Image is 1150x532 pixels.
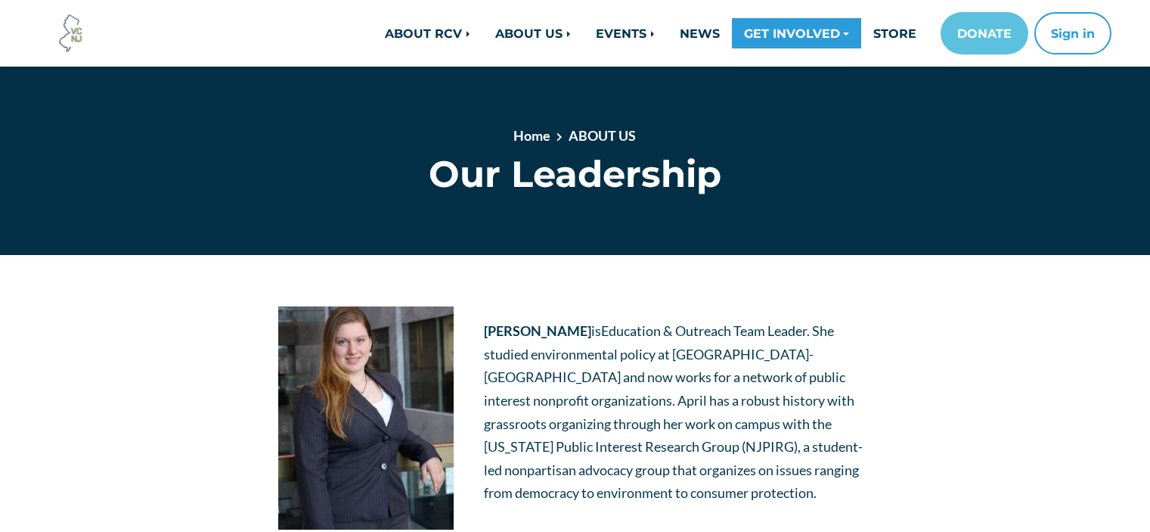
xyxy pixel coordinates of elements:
span: Education & Outreach Team Leader [601,322,807,339]
a: ABOUT US [483,18,584,48]
button: Sign in or sign up [1034,12,1111,54]
a: STORE [861,18,928,48]
a: ABOUT RCV [373,18,483,48]
a: ABOUT US [569,127,636,144]
strong: [PERSON_NAME] [484,322,591,339]
h1: Our Leadership [263,152,887,196]
span: is . She studied environmental policy at [GEOGRAPHIC_DATA]-[GEOGRAPHIC_DATA] and now works for a ... [484,322,863,501]
a: Home [513,127,550,144]
a: EVENTS [584,18,668,48]
nav: Main navigation [252,12,1111,54]
a: DONATE [941,12,1028,54]
a: GET INVOLVED [732,18,861,48]
a: NEWS [668,18,732,48]
nav: breadcrumb [317,126,832,152]
img: Voter Choice NJ [51,13,91,54]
